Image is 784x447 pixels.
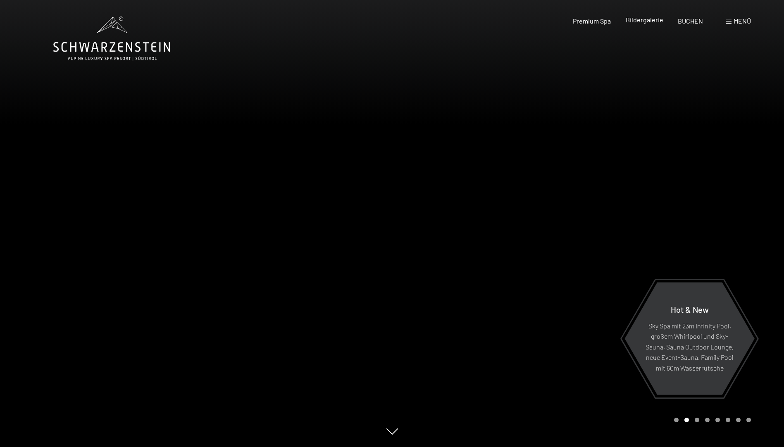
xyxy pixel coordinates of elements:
[645,320,734,373] p: Sky Spa mit 23m Infinity Pool, großem Whirlpool und Sky-Sauna, Sauna Outdoor Lounge, neue Event-S...
[726,418,730,422] div: Carousel Page 6
[705,418,710,422] div: Carousel Page 4
[746,418,751,422] div: Carousel Page 8
[695,418,699,422] div: Carousel Page 3
[736,418,741,422] div: Carousel Page 7
[734,17,751,25] span: Menü
[626,16,663,24] a: Bildergalerie
[671,304,709,314] span: Hot & New
[671,418,751,422] div: Carousel Pagination
[624,282,755,395] a: Hot & New Sky Spa mit 23m Infinity Pool, großem Whirlpool und Sky-Sauna, Sauna Outdoor Lounge, ne...
[715,418,720,422] div: Carousel Page 5
[674,418,679,422] div: Carousel Page 1
[684,418,689,422] div: Carousel Page 2 (Current Slide)
[678,17,703,25] a: BUCHEN
[573,17,611,25] a: Premium Spa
